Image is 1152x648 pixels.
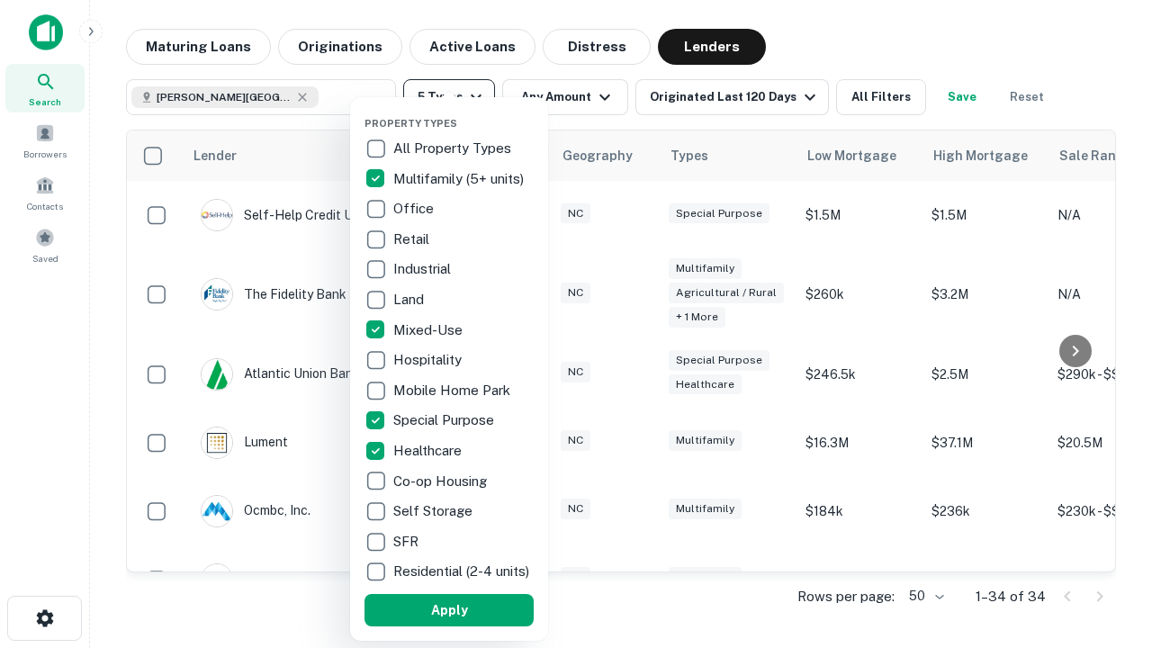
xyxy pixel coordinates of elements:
p: Co-op Housing [393,471,490,492]
p: SFR [393,531,422,553]
iframe: Chat Widget [1062,446,1152,533]
p: Multifamily (5+ units) [393,168,527,190]
span: Property Types [364,118,457,129]
p: Office [393,198,437,220]
p: Healthcare [393,440,465,462]
p: Hospitality [393,349,465,371]
p: Residential (2-4 units) [393,561,533,582]
p: Mobile Home Park [393,380,514,401]
p: Special Purpose [393,409,498,431]
button: Apply [364,594,534,626]
p: Retail [393,229,433,250]
p: All Property Types [393,138,515,159]
p: Mixed-Use [393,319,466,341]
p: Self Storage [393,500,476,522]
p: Industrial [393,258,454,280]
p: Land [393,289,427,310]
